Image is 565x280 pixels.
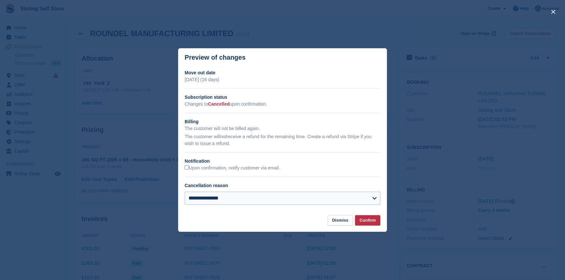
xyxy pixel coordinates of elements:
[185,165,280,171] label: Upon confirmation, notify customer via email.
[328,215,353,226] button: Dismiss
[185,101,380,108] p: Changes to upon confirmation.
[185,165,189,169] input: Upon confirmation, notify customer via email.
[355,215,380,226] button: Confirm
[185,183,228,188] label: Cancellation reason
[185,118,380,125] h2: Billing
[208,101,230,107] span: Cancelled
[185,54,246,61] p: Preview of changes
[220,134,226,139] em: not
[185,76,380,83] p: [DATE] (16 days)
[185,94,380,101] h2: Subscription status
[548,7,558,17] button: close
[185,125,380,132] p: The customer will not be billed again.
[185,69,380,76] h2: Move out date
[185,133,380,147] p: The customer will receive a refund for the remaining time. Create a refund via Stripe if you wish...
[185,158,380,165] h2: Notification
